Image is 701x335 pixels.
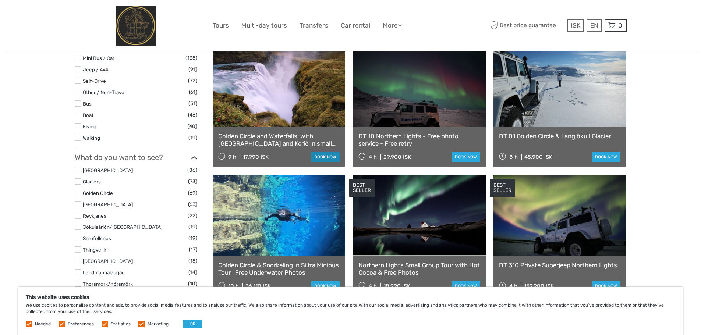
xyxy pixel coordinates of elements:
a: Snæfellsnes [83,235,111,241]
div: 18.990 ISK [383,283,410,289]
a: Other / Non-Travel [83,89,125,95]
h5: This website uses cookies [26,294,675,300]
span: (69) [188,189,197,197]
a: Transfers [300,20,328,31]
div: 36.110 ISK [245,283,271,289]
span: (14) [188,268,197,277]
span: (61) [189,88,197,96]
label: Statistics [111,321,131,327]
a: book now [311,152,340,162]
a: Golden Circle and Waterfalls, with [GEOGRAPHIC_DATA] and Kerið in small group [218,132,340,147]
span: Best price guarantee [489,19,566,32]
a: DT 310 Private Superjeep Northern Lights [499,261,621,269]
a: Jökulsárlón/[GEOGRAPHIC_DATA] [83,224,162,230]
span: (72) [188,76,197,85]
a: Self-Drive [83,78,106,84]
a: Northern Lights Small Group Tour with Hot Cocoa & Free Photos [358,261,480,277]
div: 29.900 ISK [383,154,411,160]
p: We're away right now. Please check back later! [10,13,83,19]
button: OK [183,320,202,328]
a: Golden Circle [83,190,113,196]
span: 4 h [369,154,377,160]
a: Tours [213,20,229,31]
a: Thingvellir [83,247,106,253]
label: Needed [35,321,51,327]
a: DT 10 Northern Lights - Free photo service - Free retry [358,132,480,147]
a: [GEOGRAPHIC_DATA] [83,167,133,173]
a: Car rental [341,20,370,31]
a: Boat [83,112,93,118]
span: (40) [188,122,197,131]
a: Walking [83,135,100,141]
span: 10 h [228,283,239,289]
div: BEST SELLER [490,179,515,197]
span: (15) [188,257,197,265]
span: 0 [617,22,623,29]
a: book now [452,281,480,291]
button: Open LiveChat chat widget [85,11,93,20]
span: (51) [188,99,197,108]
span: (86) [187,166,197,174]
span: (10) [188,279,197,288]
a: Bus [83,101,92,107]
div: 159.900 ISK [524,283,554,289]
a: DT 01 Golden Circle & Langjökull Glacier [499,132,621,140]
div: EN [587,19,602,32]
a: Golden Circle & Snorkeling in Silfra Minibus Tour | Free Underwater Photos [218,261,340,277]
span: ISK [571,22,580,29]
span: (73) [188,177,197,186]
a: More [383,20,402,31]
a: Glaciers [83,179,101,185]
a: book now [311,281,340,291]
a: Jeep / 4x4 [83,67,108,72]
a: book now [452,152,480,162]
label: Marketing [148,321,169,327]
a: Mini Bus / Car [83,55,114,61]
span: (22) [188,211,197,220]
div: BEST SELLER [349,179,375,197]
a: [GEOGRAPHIC_DATA] [83,258,133,264]
span: 8 h [509,154,518,160]
a: Multi-day tours [241,20,287,31]
a: book now [592,281,620,291]
a: Flying [83,124,96,129]
span: (91) [188,65,197,74]
span: (17) [189,245,197,254]
span: (63) [188,200,197,209]
div: We use cookies to personalise content and ads, to provide social media features and to analyse ou... [18,287,683,335]
span: (19) [188,234,197,242]
a: Thorsmork/Þórsmörk [83,281,133,287]
a: [GEOGRAPHIC_DATA] [83,202,133,207]
span: 4 h [369,283,377,289]
div: 17.990 ISK [243,154,269,160]
span: (135) [185,54,197,62]
a: Landmannalaugar [83,270,124,275]
span: (19) [188,133,197,142]
h3: What do you want to see? [75,153,197,162]
a: Reykjanes [83,213,106,219]
label: Preferences [68,321,94,327]
span: 9 h [228,154,236,160]
span: 4 h [509,283,517,289]
a: book now [592,152,620,162]
img: City Center Hotel [116,6,156,46]
span: (19) [188,222,197,231]
span: (46) [188,111,197,119]
div: 45.900 ISK [524,154,552,160]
